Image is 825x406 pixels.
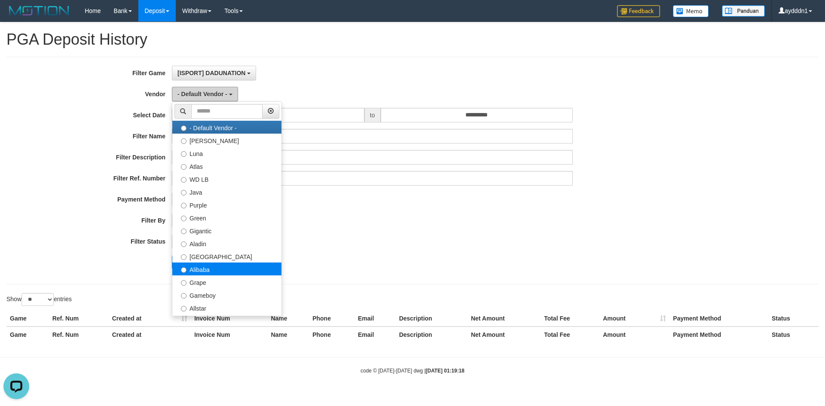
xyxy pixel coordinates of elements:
input: Allstar [181,306,186,311]
button: Open LiveChat chat widget [3,3,29,29]
input: [GEOGRAPHIC_DATA] [181,254,186,260]
label: WD LB [172,172,281,185]
th: Ref. Num [49,311,109,327]
label: Aladin [172,237,281,250]
span: [ISPORT] DADUNATION [177,70,245,76]
th: Description [396,327,467,342]
label: Gigantic [172,224,281,237]
label: Allstar [172,301,281,314]
strong: [DATE] 01:19:18 [426,368,464,374]
input: Grape [181,280,186,286]
th: Name [267,311,309,327]
span: to [364,108,381,122]
th: Description [396,311,467,327]
h1: PGA Deposit History [6,31,819,48]
input: Gigantic [181,229,186,234]
th: Total Fee [541,311,599,327]
th: Game [6,311,49,327]
label: Alibaba [172,263,281,275]
input: [PERSON_NAME] [181,138,186,144]
label: - Default Vendor - [172,121,281,134]
label: Gameboy [172,288,281,301]
label: Purple [172,198,281,211]
img: Button%20Memo.svg [673,5,709,17]
th: Created at [109,327,191,342]
th: Net Amount [467,327,541,342]
th: Payment Method [669,311,768,327]
th: Total Fee [541,327,599,342]
label: Luna [172,147,281,159]
th: Created at [109,311,191,327]
input: Green [181,216,186,221]
input: Java [181,190,186,195]
button: [ISPORT] DADUNATION [172,66,256,80]
th: Ref. Num [49,327,109,342]
img: MOTION_logo.png [6,4,72,17]
small: code © [DATE]-[DATE] dwg | [361,368,464,374]
input: WD LB [181,177,186,183]
button: - Default Vendor - [172,87,238,101]
input: Alibaba [181,267,186,273]
th: Invoice Num [191,311,267,327]
input: - Default Vendor - [181,125,186,131]
label: Green [172,211,281,224]
input: Aladin [181,241,186,247]
th: Email [354,327,396,342]
th: Phone [309,311,354,327]
th: Payment Method [669,327,768,342]
th: Net Amount [467,311,541,327]
th: Status [768,327,819,342]
th: Status [768,311,819,327]
label: Show entries [6,293,72,306]
th: Amount [599,311,669,327]
input: Atlas [181,164,186,170]
img: panduan.png [722,5,765,17]
th: Game [6,327,49,342]
label: [PERSON_NAME] [172,134,281,147]
label: Atlas [172,159,281,172]
label: Xtr [172,314,281,327]
input: Luna [181,151,186,157]
label: [GEOGRAPHIC_DATA] [172,250,281,263]
th: Name [267,327,309,342]
label: Java [172,185,281,198]
select: Showentries [21,293,54,306]
span: - Default Vendor - [177,91,227,98]
input: Purple [181,203,186,208]
th: Email [354,311,396,327]
th: Amount [599,327,669,342]
input: Gameboy [181,293,186,299]
label: Grape [172,275,281,288]
th: Phone [309,327,354,342]
th: Invoice Num [191,327,267,342]
img: Feedback.jpg [617,5,660,17]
